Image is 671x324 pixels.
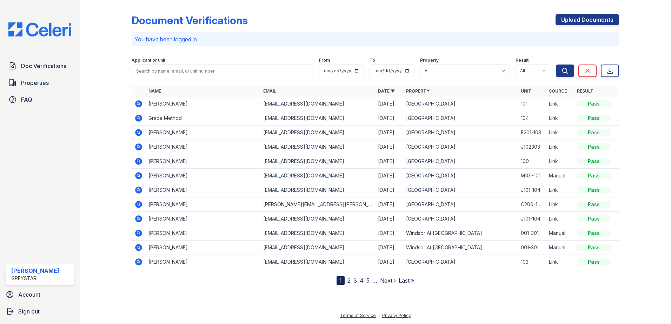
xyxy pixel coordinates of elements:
div: Document Verifications [132,14,248,27]
td: [GEOGRAPHIC_DATA] [403,183,518,197]
div: Pass [577,201,611,208]
a: Source [549,88,567,94]
div: Pass [577,187,611,194]
td: [EMAIL_ADDRESS][DOMAIN_NAME] [260,126,375,140]
td: Link [546,111,574,126]
td: [DATE] [375,126,403,140]
a: Next › [380,277,396,284]
td: 101 [518,97,546,111]
td: Link [546,212,574,226]
td: [PERSON_NAME] [146,212,260,226]
td: Link [546,140,574,154]
td: Link [546,97,574,111]
td: [GEOGRAPHIC_DATA] [403,212,518,226]
a: Upload Documents [556,14,619,25]
div: Pass [577,172,611,179]
td: J101-104 [518,183,546,197]
a: Account [3,288,77,302]
div: Pass [577,230,611,237]
td: Windsor At [GEOGRAPHIC_DATA] [403,226,518,241]
td: Manual [546,169,574,183]
td: [DATE] [375,183,403,197]
span: FAQ [21,95,32,104]
td: [GEOGRAPHIC_DATA] [403,255,518,269]
td: Manual [546,226,574,241]
a: 4 [360,277,364,284]
td: [PERSON_NAME][EMAIL_ADDRESS][PERSON_NAME][DOMAIN_NAME] [260,197,375,212]
td: [GEOGRAPHIC_DATA] [403,126,518,140]
span: … [372,276,377,285]
a: Property [406,88,430,94]
td: [PERSON_NAME] [146,255,260,269]
td: 100 [518,154,546,169]
td: Link [546,126,574,140]
div: Pass [577,129,611,136]
a: Email [263,88,276,94]
div: Pass [577,115,611,122]
label: Applicant or unit [132,58,165,63]
td: [GEOGRAPHIC_DATA] [403,154,518,169]
label: From [319,58,330,63]
img: CE_Logo_Blue-a8612792a0a2168367f1c8372b55b34899dd931a85d93a1a3d3e32e68fde9ad4.png [3,22,77,36]
td: [EMAIL_ADDRESS][DOMAIN_NAME] [260,169,375,183]
td: Manual [546,241,574,255]
span: Account [18,290,40,299]
td: [GEOGRAPHIC_DATA] [403,197,518,212]
td: [GEOGRAPHIC_DATA] [403,111,518,126]
td: 104 [518,111,546,126]
td: 001-301 [518,241,546,255]
a: Name [148,88,161,94]
td: [PERSON_NAME] [146,183,260,197]
td: [PERSON_NAME] [146,169,260,183]
label: Result [516,58,529,63]
td: [DATE] [375,111,403,126]
span: Properties [21,79,49,87]
td: C200-104 [518,197,546,212]
td: [DATE] [375,226,403,241]
label: To [370,58,375,63]
td: Link [546,255,574,269]
td: [EMAIL_ADDRESS][DOMAIN_NAME] [260,255,375,269]
td: [EMAIL_ADDRESS][DOMAIN_NAME] [260,140,375,154]
td: J101-104 [518,212,546,226]
td: [DATE] [375,255,403,269]
td: Windsor At [GEOGRAPHIC_DATA] [403,241,518,255]
a: 5 [366,277,370,284]
a: 2 [347,277,351,284]
div: 1 [337,276,345,285]
label: Property [420,58,439,63]
td: [PERSON_NAME] [146,126,260,140]
a: Terms of Service [340,313,376,318]
td: [DATE] [375,97,403,111]
td: [DATE] [375,140,403,154]
a: Result [577,88,593,94]
td: 001-301 [518,226,546,241]
div: Pass [577,100,611,107]
td: [DATE] [375,154,403,169]
a: Date ▼ [378,88,395,94]
td: [PERSON_NAME] [146,97,260,111]
a: Doc Verifications [6,59,74,73]
td: [EMAIL_ADDRESS][DOMAIN_NAME] [260,183,375,197]
td: [PERSON_NAME] [146,154,260,169]
td: [EMAIL_ADDRESS][DOMAIN_NAME] [260,111,375,126]
td: E201-103 [518,126,546,140]
a: 3 [353,277,357,284]
td: [EMAIL_ADDRESS][DOMAIN_NAME] [260,226,375,241]
td: [DATE] [375,169,403,183]
a: Last » [399,277,414,284]
div: Pass [577,258,611,265]
td: [GEOGRAPHIC_DATA] [403,97,518,111]
td: [PERSON_NAME] [146,226,260,241]
span: Sign out [18,307,40,316]
td: [DATE] [375,241,403,255]
td: [EMAIL_ADDRESS][DOMAIN_NAME] [260,241,375,255]
a: Privacy Policy [382,313,411,318]
p: You have been logged in [134,35,616,43]
td: Link [546,154,574,169]
td: 103 [518,255,546,269]
td: M101-101 [518,169,546,183]
td: [PERSON_NAME] [146,140,260,154]
td: Link [546,183,574,197]
td: [DATE] [375,197,403,212]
